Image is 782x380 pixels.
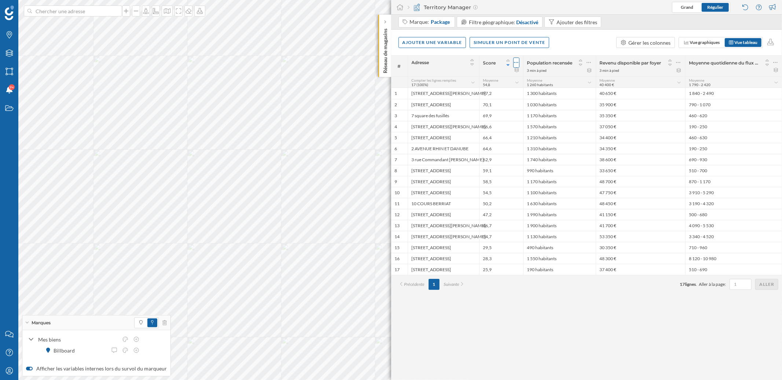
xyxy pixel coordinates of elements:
[689,82,711,87] span: 1 790 - 2 420
[408,99,479,110] div: [STREET_ADDRESS]
[408,176,479,187] div: [STREET_ADDRESS]
[523,165,596,176] div: 990 habitants
[479,143,523,154] div: 64,6
[600,82,614,87] span: 40 400 €
[413,4,421,11] img: territory-manager.svg
[523,198,596,209] div: 1 630 habitants
[523,209,596,220] div: 1 990 habitants
[479,264,523,275] div: 25,9
[479,176,523,187] div: 58,5
[517,18,539,26] div: Désactivé
[479,198,523,209] div: 50,2
[408,88,479,99] div: [STREET_ADDRESS][PERSON_NAME]
[408,132,479,143] div: [STREET_ADDRESS]
[596,99,685,110] div: 35 900 €
[681,4,693,10] span: Grand
[732,281,749,288] input: 1
[479,231,523,242] div: 34,7
[596,88,685,99] div: 40 650 €
[5,5,14,20] img: Logo Geoblink
[680,281,685,287] span: 17
[469,19,515,25] span: Filtre géographique:
[408,143,479,154] div: 2 AVENUE RHIN ET DANUBE
[479,132,523,143] div: 66,4
[696,281,697,287] span: .
[596,220,685,231] div: 41 700 €
[523,264,596,275] div: 190 habitants
[600,68,620,73] div: 3 min à pied
[479,154,523,165] div: 62,9
[596,176,685,187] div: 48 700 €
[596,264,685,275] div: 37 400 €
[596,132,685,143] div: 34 400 €
[523,220,596,231] div: 1 900 habitants
[10,84,14,91] span: 9+
[596,143,685,154] div: 34 350 €
[395,223,400,229] div: 13
[408,253,479,264] div: [STREET_ADDRESS]
[431,18,450,26] span: Package
[689,60,760,66] span: Moyenne quotidienne du flux piétonnier entre [DATE] et [DATE]
[596,154,685,165] div: 38 600 €
[395,63,404,70] span: #
[32,320,51,326] span: Marques
[408,209,479,220] div: [STREET_ADDRESS]
[479,253,523,264] div: 28,3
[596,187,685,198] div: 47 750 €
[412,78,456,82] span: Compter les lignes remplies
[410,18,451,26] div: Marque:
[395,190,400,196] div: 10
[557,18,597,26] div: Ajouter des filtres
[523,99,596,110] div: 1 030 habitants
[395,267,400,273] div: 17
[479,187,523,198] div: 54,5
[685,281,696,287] span: lignes
[408,121,479,132] div: [STREET_ADDRESS][PERSON_NAME]
[395,234,400,240] div: 14
[689,78,705,82] span: Moyenne
[596,110,685,121] div: 35 350 €
[483,60,496,66] span: Score
[408,198,479,209] div: 10 COURS BERRIAT
[479,99,523,110] div: 70,1
[395,124,397,130] div: 4
[395,245,400,251] div: 15
[527,82,553,87] span: 1 260 habitants
[412,82,429,87] span: 17 (100%)
[395,157,397,163] div: 7
[596,165,685,176] div: 33 650 €
[523,154,596,165] div: 1 740 habitants
[26,365,167,372] label: Afficher les variables internes lors du survol du marqueur
[479,209,523,220] div: 47,2
[596,198,685,209] div: 48 450 €
[527,60,573,66] span: Population recensée
[395,146,397,152] div: 6
[479,88,523,99] div: 97,2
[600,60,661,66] span: Revenu disponible par foyer
[596,253,685,264] div: 48 300 €
[408,231,479,242] div: [STREET_ADDRESS][PERSON_NAME]
[523,132,596,143] div: 1 210 habitants
[523,110,596,121] div: 1 170 habitants
[479,220,523,231] div: 46,7
[527,78,543,82] span: Moyenne
[479,242,523,253] div: 29,5
[596,242,685,253] div: 30 350 €
[479,121,523,132] div: 66,6
[483,82,491,87] span: 54,8
[523,176,596,187] div: 1 170 habitants
[408,264,479,275] div: [STREET_ADDRESS]
[479,110,523,121] div: 69,9
[395,179,397,185] div: 9
[408,242,479,253] div: [STREET_ADDRESS]
[395,113,397,119] div: 3
[523,242,596,253] div: 490 habitants
[707,4,723,10] span: Régulier
[596,121,685,132] div: 37 050 €
[395,91,397,96] div: 1
[523,143,596,154] div: 1 310 habitants
[395,102,397,108] div: 2
[735,40,758,45] span: Vue tableau
[395,135,397,141] div: 5
[523,88,596,99] div: 1 300 habitants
